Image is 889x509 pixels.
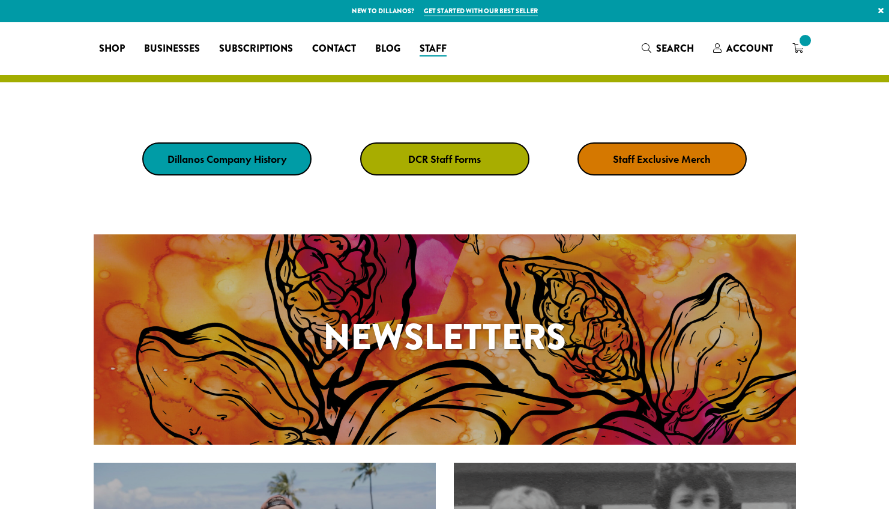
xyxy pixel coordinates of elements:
span: Shop [99,41,125,56]
a: Dillanos Company History [142,142,312,175]
a: Get started with our best seller [424,6,538,16]
strong: Dillanos Company History [167,152,287,166]
a: Staff [410,39,456,58]
span: Contact [312,41,356,56]
span: Staff [420,41,447,56]
strong: Staff Exclusive Merch [613,152,711,166]
span: Subscriptions [219,41,293,56]
span: Search [656,41,694,55]
span: Blog [375,41,400,56]
a: Search [632,38,704,58]
span: Account [726,41,773,55]
a: Staff Exclusive Merch [577,142,747,175]
h1: Newsletters [94,310,796,364]
a: DCR Staff Forms [360,142,529,175]
a: Shop [89,39,134,58]
a: Newsletters [94,234,796,445]
strong: DCR Staff Forms [408,152,481,166]
span: Businesses [144,41,200,56]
